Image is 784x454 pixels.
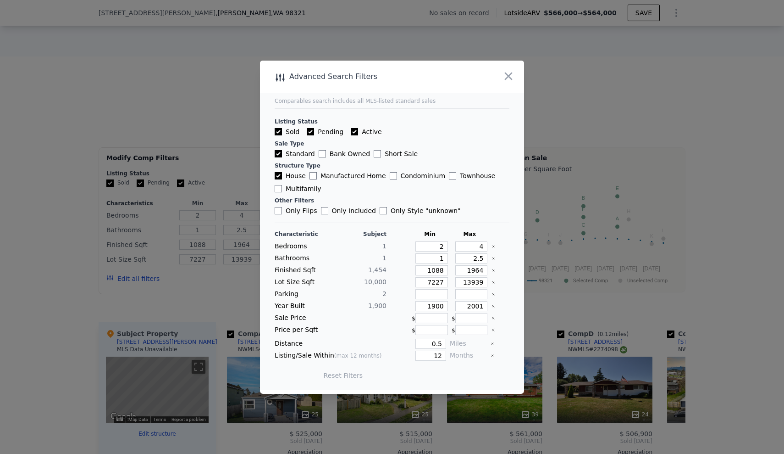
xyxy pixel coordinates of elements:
span: 1,454 [368,266,386,274]
div: Year Built [275,301,329,311]
input: Pending [307,128,314,135]
span: 1 [382,242,386,250]
div: $ [452,325,488,335]
label: Multifamily [275,184,321,193]
div: Listing/Sale Within [275,351,386,361]
div: $ [412,313,448,323]
button: Clear [491,316,495,320]
div: Max [452,230,488,238]
label: Pending [307,127,343,136]
button: Reset [324,371,363,380]
input: Bank Owned [319,150,326,157]
div: Distance [275,339,386,349]
input: Condominium [390,172,397,179]
div: Lot Size Sqft [275,277,329,287]
span: 2 [382,290,386,297]
button: Clear [491,257,495,260]
div: Months [450,351,487,361]
label: Condominium [390,171,445,180]
input: Standard [275,150,282,157]
div: Bathrooms [275,253,329,263]
div: Subject [332,230,386,238]
input: Only Flips [275,207,282,214]
div: Comparables search includes all MLS-listed standard sales [275,97,509,105]
label: Only Flips [275,206,317,215]
div: Price per Sqft [275,325,329,335]
div: Other Filters [275,197,509,204]
button: Clear [491,269,495,272]
label: House [275,171,306,180]
div: Listing Status [275,118,509,125]
div: $ [452,313,488,323]
span: 1,900 [368,302,386,309]
div: Characteristic [275,230,329,238]
div: Advanced Search Filters [260,70,471,83]
input: House [275,172,282,179]
div: Miles [450,339,487,349]
label: Townhouse [449,171,495,180]
button: Clear [491,342,494,346]
label: Sold [275,127,299,136]
div: Finished Sqft [275,265,329,275]
input: Multifamily [275,185,282,192]
label: Manufactured Home [309,171,386,180]
label: Active [351,127,381,136]
div: Bedrooms [275,241,329,252]
label: Standard [275,149,315,158]
input: Active [351,128,358,135]
button: Clear [491,304,495,308]
div: Sale Type [275,140,509,147]
input: Only Included [321,207,328,214]
span: 1 [382,254,386,262]
input: Only Style "unknown" [380,207,387,214]
label: Only Included [321,206,376,215]
button: Clear [491,245,495,248]
div: $ [412,325,448,335]
label: Bank Owned [319,149,370,158]
input: Short Sale [374,150,381,157]
button: Clear [491,328,495,332]
input: Manufactured Home [309,172,317,179]
div: Min [412,230,448,238]
input: Townhouse [449,172,456,179]
span: (max 12 months) [334,353,382,359]
div: Structure Type [275,162,509,169]
button: Clear [491,292,495,296]
button: Clear [491,354,494,358]
label: Only Style " unknown " [380,206,461,215]
button: Clear [491,280,495,284]
input: Sold [275,128,282,135]
div: Sale Price [275,313,329,323]
div: Parking [275,289,329,299]
span: 10,000 [364,278,386,286]
label: Short Sale [374,149,418,158]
